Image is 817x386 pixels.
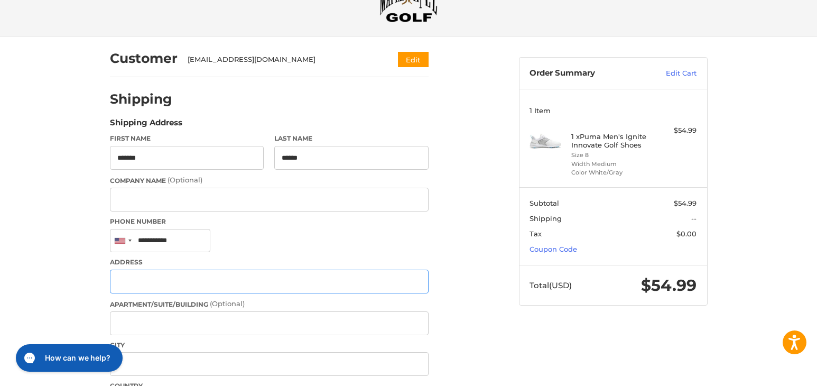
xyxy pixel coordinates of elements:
[530,106,697,115] h3: 1 Item
[530,280,572,290] span: Total (USD)
[168,176,202,184] small: (Optional)
[110,299,429,309] label: Apartment/Suite/Building
[110,341,429,350] label: City
[655,125,697,136] div: $54.99
[530,229,542,238] span: Tax
[110,50,178,67] h2: Customer
[11,341,126,375] iframe: Gorgias live chat messenger
[641,275,697,295] span: $54.99
[530,68,643,79] h3: Order Summary
[398,52,429,67] button: Edit
[530,245,577,253] a: Coupon Code
[643,68,697,79] a: Edit Cart
[530,214,562,223] span: Shipping
[676,229,697,238] span: $0.00
[530,199,559,207] span: Subtotal
[110,134,264,143] label: First Name
[188,54,377,65] div: [EMAIL_ADDRESS][DOMAIN_NAME]
[110,217,429,226] label: Phone Number
[674,199,697,207] span: $54.99
[571,151,652,160] li: Size 8
[571,168,652,177] li: Color White/Gray
[274,134,429,143] label: Last Name
[210,299,245,308] small: (Optional)
[110,175,429,186] label: Company Name
[571,132,652,150] h4: 1 x Puma Men's Ignite Innovate Golf Shoes
[110,229,135,252] div: United States: +1
[110,91,172,107] h2: Shipping
[691,214,697,223] span: --
[110,117,182,134] legend: Shipping Address
[110,258,429,267] label: Address
[571,160,652,169] li: Width Medium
